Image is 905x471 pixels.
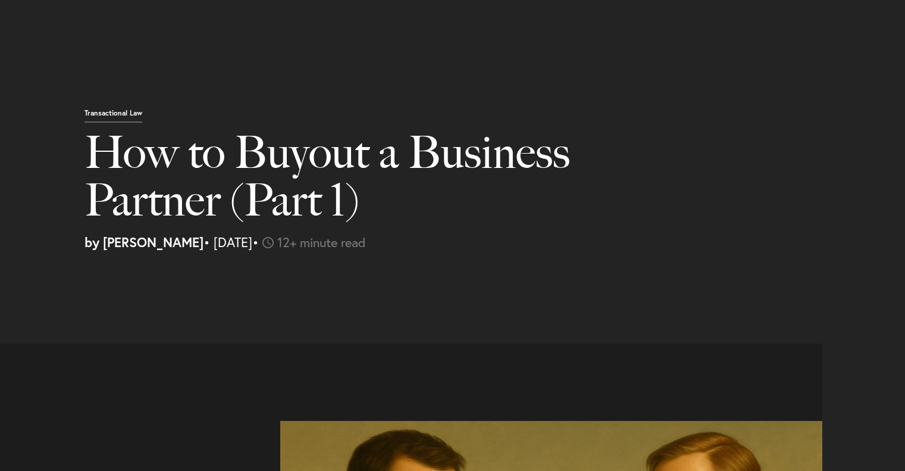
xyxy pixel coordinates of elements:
span: • [252,233,259,251]
img: icon-time-light.svg [262,237,274,248]
span: 12+ minute read [277,233,366,251]
p: • [DATE] [84,236,896,249]
h1: How to Buyout a Business Partner (Part 1) [84,129,653,236]
strong: by [PERSON_NAME] [84,233,203,251]
p: Transactional Law [84,110,142,123]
